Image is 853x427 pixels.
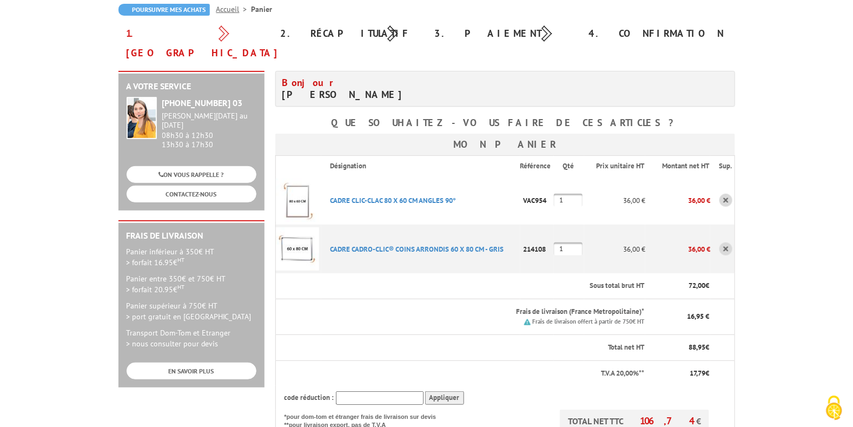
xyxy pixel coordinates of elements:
div: [PERSON_NAME][DATE] au [DATE] [162,111,256,130]
strong: [PHONE_NUMBER] 03 [162,97,243,108]
p: Référence [520,161,553,172]
button: Cookies (fenêtre modale) [815,390,853,427]
p: Montant net HT [654,161,709,172]
sup: HT [178,256,185,264]
img: widget-service.jpg [127,97,157,139]
p: 36,00 € [645,191,710,210]
p: 214108 [520,240,554,259]
th: Sup. [710,155,735,176]
th: Sous total brut HT [321,273,645,299]
p: € [654,281,709,291]
small: Frais de livraison offert à partir de 750€ HT [532,318,644,325]
img: CADRE CADRO-CLIC® COINS ARRONDIS 60 X 80 CM - GRIS [276,227,319,271]
b: Que souhaitez-vous faire de ces articles ? [331,116,679,129]
p: Prix unitaire HT [593,161,644,172]
span: 16,95 € [687,312,709,321]
a: EN SAVOIR PLUS [127,363,256,379]
a: Accueil [216,4,252,14]
div: 2. Récapitulatif [273,24,427,43]
span: 88,95 [689,343,705,352]
a: CADRE CADRO-CLIC® COINS ARRONDIS 60 X 80 CM - GRIS [330,245,504,254]
img: Cookies (fenêtre modale) [821,395,848,422]
li: Panier [252,4,273,15]
p: VAC954 [520,191,554,210]
span: > forfait 16.95€ [127,258,185,267]
a: ON VOUS RAPPELLE ? [127,166,256,183]
a: CADRE CLIC-CLAC 80 X 60 CM ANGLES 90° [330,196,456,205]
a: Poursuivre mes achats [118,4,210,16]
a: CONTACTEZ-NOUS [127,186,256,202]
span: Bonjour [282,76,340,89]
span: > nous consulter pour devis [127,339,219,349]
h4: [PERSON_NAME] [282,77,497,101]
span: code réduction : [285,393,334,402]
p: 36,00 € [584,191,645,210]
p: 36,00 € [645,240,710,259]
th: Qté [554,155,584,176]
img: picto.png [524,319,531,325]
div: 08h30 à 12h30 13h30 à 17h30 [162,111,256,149]
span: 17,79 [690,369,705,378]
p: Total net HT [285,343,645,353]
p: Frais de livraison (France Metropolitaine)* [330,307,644,317]
span: 106,74 [640,415,696,427]
h2: Frais de Livraison [127,231,256,241]
span: > forfait 20.95€ [127,285,185,294]
span: 72,00 [689,281,705,290]
div: 1. [GEOGRAPHIC_DATA] [118,24,273,63]
div: 4. Confirmation [581,24,735,43]
span: > port gratuit en [GEOGRAPHIC_DATA] [127,312,252,321]
input: Appliquer [425,391,464,405]
h3: Mon panier [275,134,735,155]
p: Panier entre 350€ et 750€ HT [127,273,256,295]
p: Panier inférieur à 350€ HT [127,246,256,268]
p: Panier supérieur à 750€ HT [127,300,256,322]
p: € [654,343,709,353]
p: € [654,369,709,379]
div: 3. Paiement [427,24,581,43]
sup: HT [178,283,185,291]
th: Désignation [321,155,520,176]
img: CADRE CLIC-CLAC 80 X 60 CM ANGLES 90° [276,179,319,222]
p: Transport Dom-Tom et Etranger [127,327,256,349]
p: T.V.A 20,00%** [285,369,645,379]
h2: A votre service [127,82,256,91]
p: 36,00 € [584,240,645,259]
